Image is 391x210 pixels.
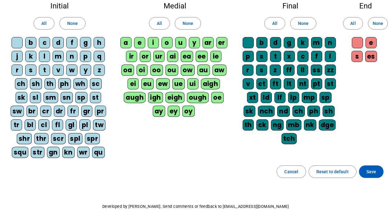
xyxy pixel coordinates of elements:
div: dr [54,106,65,117]
div: h [94,37,105,48]
button: Cancel [277,165,306,178]
div: th [243,119,254,131]
div: n [66,51,77,62]
div: r [242,64,254,76]
div: lt [284,78,295,89]
div: oy [182,106,195,117]
span: All [272,20,277,27]
div: er [216,37,227,48]
div: st [90,92,101,103]
div: y [80,64,91,76]
div: ough [187,92,209,103]
div: augh [124,92,146,103]
span: None [298,20,309,27]
div: d [53,37,64,48]
div: s [256,64,267,76]
div: m [53,51,64,62]
div: au [197,64,210,76]
div: t [39,64,50,76]
div: k [297,37,309,48]
div: l [325,51,336,62]
div: spr [85,133,100,144]
div: oa [121,64,134,76]
div: th [44,78,56,89]
div: sp [75,92,87,103]
div: ng [271,119,284,131]
div: tr [11,119,22,131]
div: ei [128,78,139,89]
div: d [270,37,281,48]
div: nk [304,119,316,131]
h2: End [350,2,381,10]
div: wh [73,78,87,89]
div: aigh [201,78,220,89]
div: cr [40,106,51,117]
div: e [365,37,377,48]
div: ld [261,92,272,103]
span: Cancel [284,168,298,175]
div: tch [282,133,297,144]
div: g [284,37,295,48]
div: mb [286,119,301,131]
button: All [149,17,170,30]
div: r [12,64,23,76]
div: s [256,51,268,62]
span: None [373,20,383,27]
div: or [140,51,151,62]
button: All [343,17,363,30]
div: ct [256,78,268,89]
div: ir [126,51,137,62]
span: Save [366,168,376,175]
div: ay [153,106,165,117]
div: n [325,37,336,48]
div: ph [58,78,71,89]
div: spl [68,133,82,144]
span: Reset to default [316,168,349,175]
div: s [351,51,363,62]
div: nd [277,106,290,117]
div: ft [270,78,281,89]
div: es [365,51,377,62]
div: tw [93,119,105,131]
span: All [41,20,47,27]
div: nch [258,106,275,117]
div: str [31,147,44,158]
div: c [39,37,50,48]
div: sl [30,92,41,103]
div: a [120,37,132,48]
div: br [26,106,38,117]
div: z [94,64,105,76]
button: None [175,17,201,30]
div: zz [325,64,336,76]
button: Save [359,165,384,178]
div: lf [274,92,286,103]
div: ea [181,51,193,62]
div: ai [167,51,178,62]
h2: Medial [119,2,231,10]
div: sc [90,78,102,89]
button: All [34,17,54,30]
div: kn [62,147,75,158]
span: All [157,20,162,27]
div: sn [61,92,73,103]
span: All [350,20,356,27]
div: p [80,51,91,62]
div: ch [15,78,27,89]
div: f [66,37,77,48]
div: b [25,37,36,48]
div: ph [307,106,320,117]
div: eu [141,78,154,89]
div: nt [297,78,309,89]
div: eigh [165,92,184,103]
div: sk [244,106,255,117]
div: ow [181,64,195,76]
div: gn [47,147,60,158]
h2: Initial [10,2,109,10]
div: e [134,37,145,48]
div: pl [79,119,91,131]
div: ur [153,51,165,62]
div: ew [156,78,170,89]
div: sh [323,106,335,117]
div: dge [319,119,336,131]
div: pt [311,78,322,89]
